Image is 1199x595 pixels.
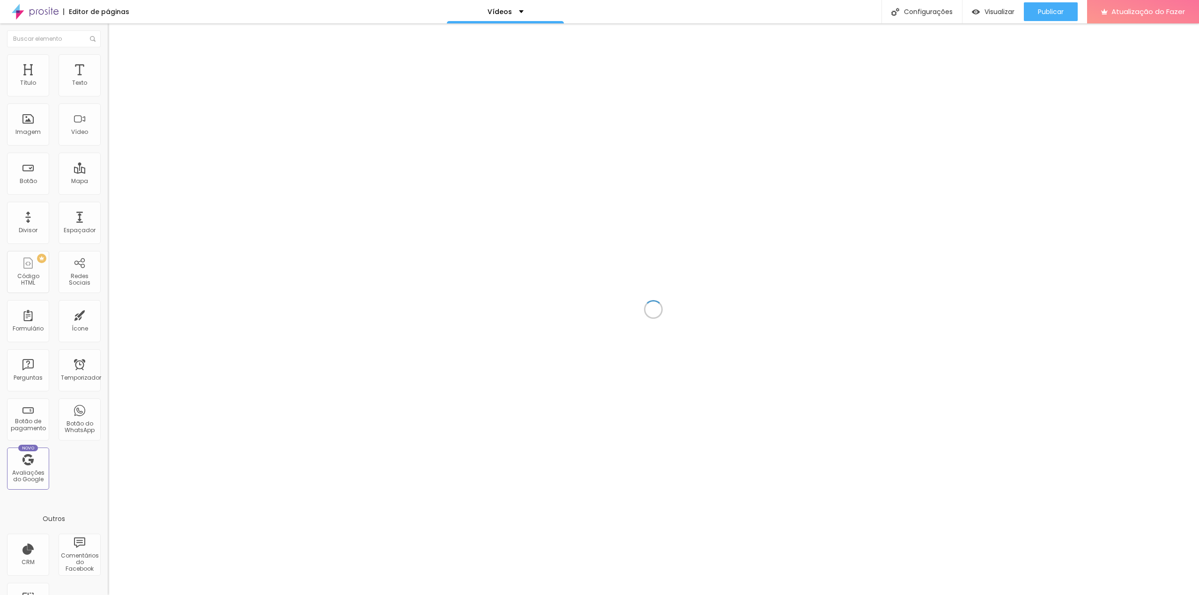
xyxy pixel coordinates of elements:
font: Mapa [71,177,88,185]
font: Vídeos [488,7,512,16]
font: Botão de pagamento [11,417,46,432]
font: Espaçador [64,226,96,234]
button: Visualizar [962,2,1024,21]
font: Título [20,79,36,87]
font: Comentários do Facebook [61,551,99,573]
input: Buscar elemento [7,30,101,47]
font: Temporizador [61,374,101,382]
font: Avaliações do Google [12,469,44,483]
button: Publicar [1024,2,1078,21]
font: CRM [22,558,35,566]
font: Configurações [904,7,953,16]
font: Botão do WhatsApp [65,419,95,434]
font: Perguntas [14,374,43,382]
font: Divisor [19,226,37,234]
font: Código HTML [17,272,39,286]
font: Vídeo [71,128,88,136]
img: Ícone [891,8,899,16]
font: Atualização do Fazer [1111,7,1185,16]
font: Formulário [13,324,44,332]
font: Visualizar [984,7,1014,16]
font: Outros [43,514,65,523]
font: Editor de páginas [69,7,129,16]
font: Texto [72,79,87,87]
font: Publicar [1038,7,1064,16]
font: Redes Sociais [69,272,90,286]
img: Ícone [90,36,96,42]
font: Imagem [15,128,41,136]
img: view-1.svg [972,8,980,16]
font: Botão [20,177,37,185]
font: Ícone [72,324,88,332]
font: Novo [22,445,35,451]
